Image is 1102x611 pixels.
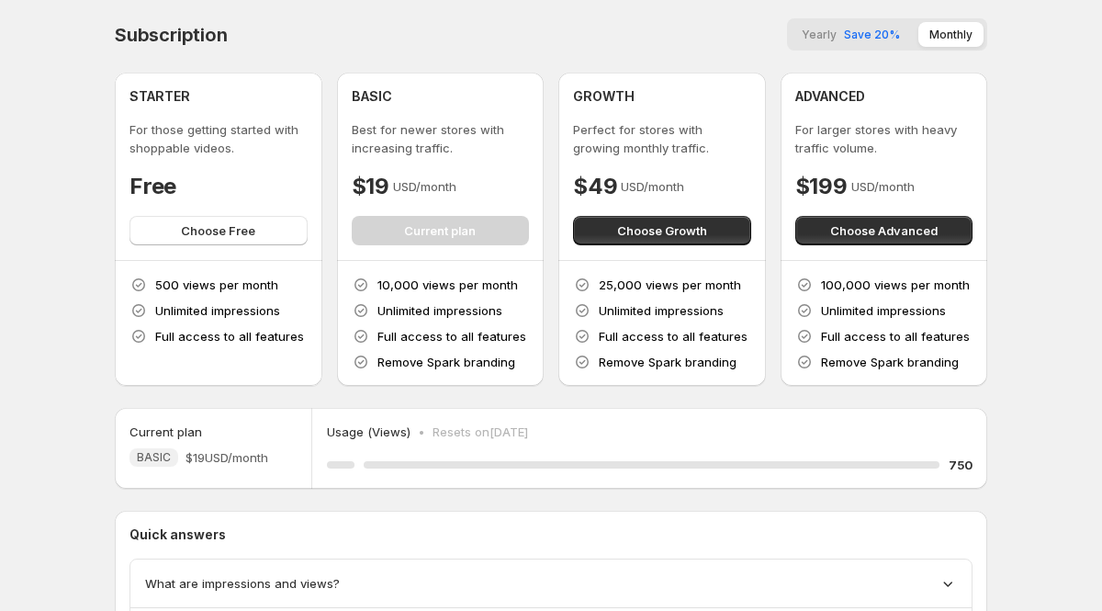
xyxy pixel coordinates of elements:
p: Usage (Views) [327,423,410,441]
p: For those getting started with shoppable videos. [129,120,308,157]
p: Full access to all features [377,327,526,345]
p: Unlimited impressions [377,301,502,320]
button: Monthly [918,22,984,47]
span: BASIC [137,450,171,465]
h4: STARTER [129,87,190,106]
p: • [418,423,425,441]
p: 500 views per month [155,276,278,294]
p: Remove Spark branding [377,353,515,371]
span: Choose Growth [617,221,707,240]
span: Choose Free [181,221,255,240]
p: USD/month [621,177,684,196]
h4: $19 [352,172,389,201]
h4: $49 [573,172,617,201]
p: 100,000 views per month [821,276,970,294]
span: What are impressions and views? [145,574,340,593]
p: Best for newer stores with increasing traffic. [352,120,530,157]
p: Full access to all features [599,327,748,345]
button: YearlySave 20% [791,22,911,47]
h4: Subscription [115,24,228,46]
p: Full access to all features [821,327,970,345]
h5: 750 [949,456,973,474]
span: $19 USD/month [186,448,268,467]
p: Full access to all features [155,327,304,345]
p: Unlimited impressions [821,301,946,320]
button: Choose Growth [573,216,751,245]
p: 25,000 views per month [599,276,741,294]
p: Remove Spark branding [821,353,959,371]
h4: $199 [795,172,848,201]
span: Save 20% [844,28,900,41]
p: Unlimited impressions [155,301,280,320]
p: USD/month [393,177,456,196]
h4: BASIC [352,87,392,106]
p: 10,000 views per month [377,276,518,294]
h4: Free [129,172,176,201]
p: Unlimited impressions [599,301,724,320]
button: Choose Free [129,216,308,245]
h4: GROWTH [573,87,635,106]
h4: ADVANCED [795,87,865,106]
p: USD/month [851,177,915,196]
p: Remove Spark branding [599,353,737,371]
p: Quick answers [129,526,973,544]
h5: Current plan [129,423,202,441]
p: Resets on [DATE] [433,423,528,441]
button: Choose Advanced [795,216,973,245]
p: For larger stores with heavy traffic volume. [795,120,973,157]
span: Yearly [802,28,837,41]
span: Choose Advanced [830,221,938,240]
p: Perfect for stores with growing monthly traffic. [573,120,751,157]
